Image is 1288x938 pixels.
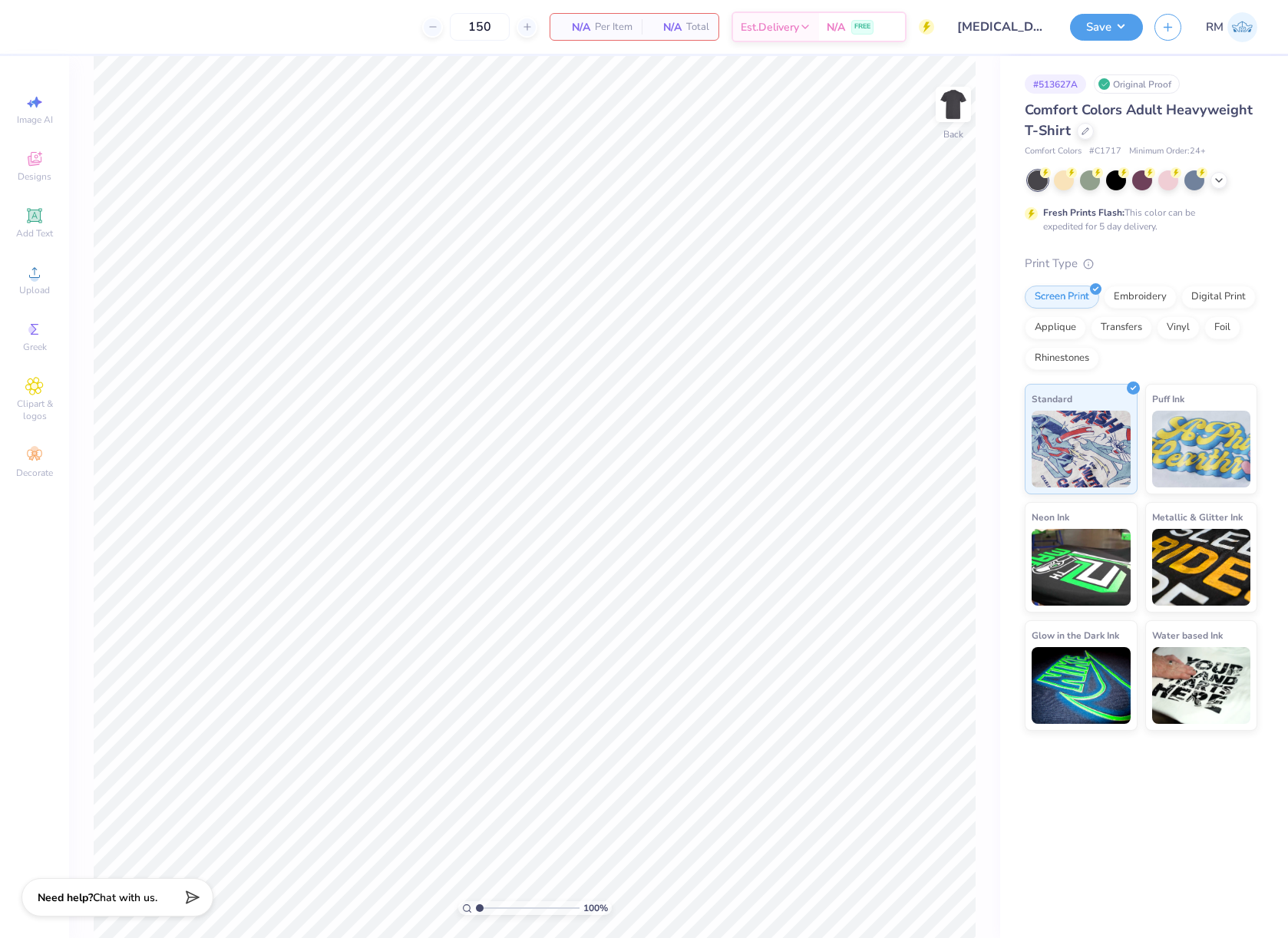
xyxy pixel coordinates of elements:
[1032,529,1131,606] img: Neon Ink
[1181,286,1256,309] div: Digital Print
[23,341,47,353] span: Greek
[1043,206,1232,233] div: This color can be expedited for 5 day delivery.
[1152,391,1184,407] span: Puff Ink
[1043,206,1125,219] strong: Fresh Prints Flash:
[1152,647,1251,724] img: Water based Ink
[16,227,53,239] span: Add Text
[1206,12,1257,42] a: RM
[18,170,51,183] span: Designs
[686,19,709,35] span: Total
[1152,411,1251,487] img: Puff Ink
[741,19,799,35] span: Est. Delivery
[938,89,969,120] img: Back
[1089,145,1121,158] span: # C1717
[1032,411,1131,487] img: Standard
[1104,286,1177,309] div: Embroidery
[1025,101,1253,140] span: Comfort Colors Adult Heavyweight T-Shirt
[1025,145,1082,158] span: Comfort Colors
[38,890,93,905] strong: Need help?
[1204,316,1240,339] div: Foil
[943,127,963,141] div: Back
[1091,316,1152,339] div: Transfers
[1025,255,1257,272] div: Print Type
[1032,509,1069,525] span: Neon Ink
[450,13,510,41] input: – –
[1157,316,1200,339] div: Vinyl
[827,19,845,35] span: N/A
[1227,12,1257,42] img: Ronald Manipon
[19,284,50,296] span: Upload
[583,901,608,915] span: 100 %
[1094,74,1180,94] div: Original Proof
[1032,627,1119,643] span: Glow in the Dark Ink
[595,19,632,35] span: Per Item
[1152,627,1223,643] span: Water based Ink
[1070,14,1143,41] button: Save
[854,21,870,32] span: FREE
[1025,347,1099,370] div: Rhinestones
[946,12,1058,42] input: Untitled Design
[1152,509,1243,525] span: Metallic & Glitter Ink
[16,467,53,479] span: Decorate
[1206,18,1224,36] span: RM
[1032,391,1072,407] span: Standard
[1129,145,1206,158] span: Minimum Order: 24 +
[1152,529,1251,606] img: Metallic & Glitter Ink
[1025,74,1086,94] div: # 513627A
[17,114,53,126] span: Image AI
[1025,316,1086,339] div: Applique
[93,890,157,905] span: Chat with us.
[560,19,590,35] span: N/A
[8,398,61,422] span: Clipart & logos
[1032,647,1131,724] img: Glow in the Dark Ink
[651,19,682,35] span: N/A
[1025,286,1099,309] div: Screen Print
